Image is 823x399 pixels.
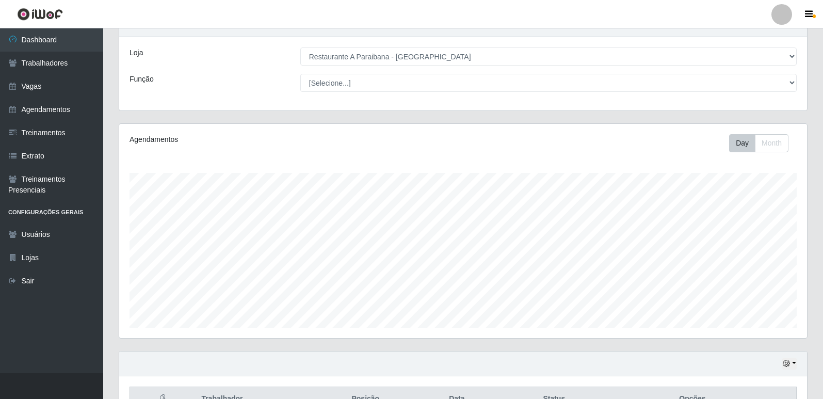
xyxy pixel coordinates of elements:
[729,134,797,152] div: Toolbar with button groups
[729,134,755,152] button: Day
[17,8,63,21] img: CoreUI Logo
[130,134,398,145] div: Agendamentos
[130,47,143,58] label: Loja
[755,134,788,152] button: Month
[729,134,788,152] div: First group
[130,74,154,85] label: Função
